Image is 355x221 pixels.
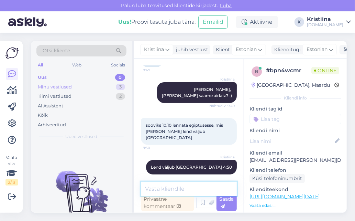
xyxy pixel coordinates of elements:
[311,67,339,74] span: Online
[249,149,341,157] p: Kliendi email
[141,194,194,211] div: Privaatne kommentaar
[118,18,196,26] div: Proovi tasuta juba täna:
[110,61,126,70] div: Socials
[249,157,341,164] p: [EMAIL_ADDRESS][PERSON_NAME][DOMAIN_NAME]
[249,127,341,134] p: Kliendi nimi
[266,66,311,75] div: # bpn4wcmr
[213,46,230,53] div: Klient
[162,87,232,98] span: [PERSON_NAME], [PERSON_NAME] saame aidata? :)
[249,114,341,124] input: Lisa tag
[38,112,48,119] div: Kõik
[209,155,235,160] span: Kristiina
[295,17,304,27] div: K
[38,74,47,81] div: Uus
[236,16,278,28] div: Aktiivne
[307,17,343,22] div: Kristiina
[209,103,235,108] span: Nähtud ✓ 9:49
[249,193,320,200] a: [URL][DOMAIN_NAME][DATE]
[209,175,235,180] span: 9:51
[143,145,169,150] span: 9:50
[173,46,208,53] div: juhib vestlust
[249,105,341,113] p: Kliendi tag'id
[236,46,257,53] span: Estonian
[31,158,132,220] img: No chats
[144,46,164,53] span: Kristiina
[255,69,258,74] span: b
[5,155,18,186] div: Vaata siia
[307,22,343,28] div: [DOMAIN_NAME]
[116,93,125,100] div: 2
[43,47,70,54] span: Otsi kliente
[71,61,83,70] div: Web
[209,77,235,82] span: Kristiina
[249,167,341,174] p: Kliendi telefon
[115,74,125,81] div: 0
[249,186,341,193] p: Klienditeekond
[250,137,333,145] input: Lisa nimi
[307,17,351,28] a: Kristiina[DOMAIN_NAME]
[249,95,341,101] div: Kliendi info
[249,202,341,209] p: Vaata edasi ...
[118,19,131,25] b: Uus!
[218,2,234,9] span: Luba
[151,165,232,170] span: Lend väljub [GEOGRAPHIC_DATA] 4:50
[252,82,330,89] div: [GEOGRAPHIC_DATA], Maardu
[307,46,328,53] span: Estonian
[38,122,66,128] div: Arhiveeritud
[271,46,301,53] div: Klienditugi
[249,174,305,183] div: Küsi telefoninumbrit
[143,67,169,73] span: 9:49
[38,93,71,100] div: Tiimi vestlused
[38,103,63,109] div: AI Assistent
[36,61,44,70] div: All
[249,211,341,219] p: Operatsioonisüsteem
[66,134,98,140] span: Uued vestlused
[146,123,224,140] span: sooviks 10.10 lennata egiptusesse, mis [PERSON_NAME] lend väljub [GEOGRAPHIC_DATA]
[5,179,18,186] div: 2 / 3
[198,15,228,29] button: Emailid
[5,46,19,60] img: Askly Logo
[116,84,125,91] div: 3
[38,84,72,91] div: Minu vestlused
